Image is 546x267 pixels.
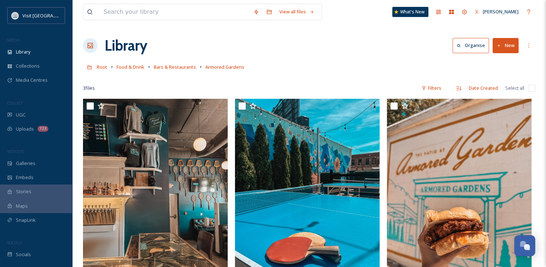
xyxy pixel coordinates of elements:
[205,63,244,71] a: Armored Gardens
[505,85,524,92] span: Select all
[7,100,23,106] span: COLLECT
[465,81,502,95] div: Date Created
[16,251,31,258] span: Socials
[493,38,519,53] button: New
[117,63,144,71] a: Food & Drink
[392,7,428,17] a: What's New
[471,5,522,19] a: [PERSON_NAME]
[16,63,40,69] span: Collections
[483,8,519,15] span: [PERSON_NAME]
[16,160,35,167] span: Galleries
[16,203,28,209] span: Maps
[418,81,445,95] div: Filters
[453,38,493,53] a: Organise
[16,48,30,55] span: Library
[16,217,36,224] span: SnapLink
[16,188,31,195] span: Stories
[38,126,48,132] div: 723
[117,64,144,70] span: Food & Drink
[97,63,107,71] a: Root
[7,240,22,245] span: SOCIALS
[7,37,20,43] span: MEDIA
[105,35,147,56] a: Library
[154,64,196,70] span: Bars & Restaurants
[16,77,48,84] span: Media Centres
[16,174,34,181] span: Embeds
[83,85,95,92] span: 3 file s
[97,64,107,70] span: Root
[100,4,250,20] input: Search your library
[16,111,26,118] span: UGC
[154,63,196,71] a: Bars & Restaurants
[22,12,78,19] span: Visit [GEOGRAPHIC_DATA]
[16,126,34,132] span: Uploads
[12,12,19,19] img: QCCVB_VISIT_vert_logo_4c_tagline_122019.svg
[205,64,244,70] span: Armored Gardens
[453,38,489,53] button: Organise
[7,149,24,154] span: WIDGETS
[514,235,535,256] button: Open Chat
[276,5,318,19] a: View all files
